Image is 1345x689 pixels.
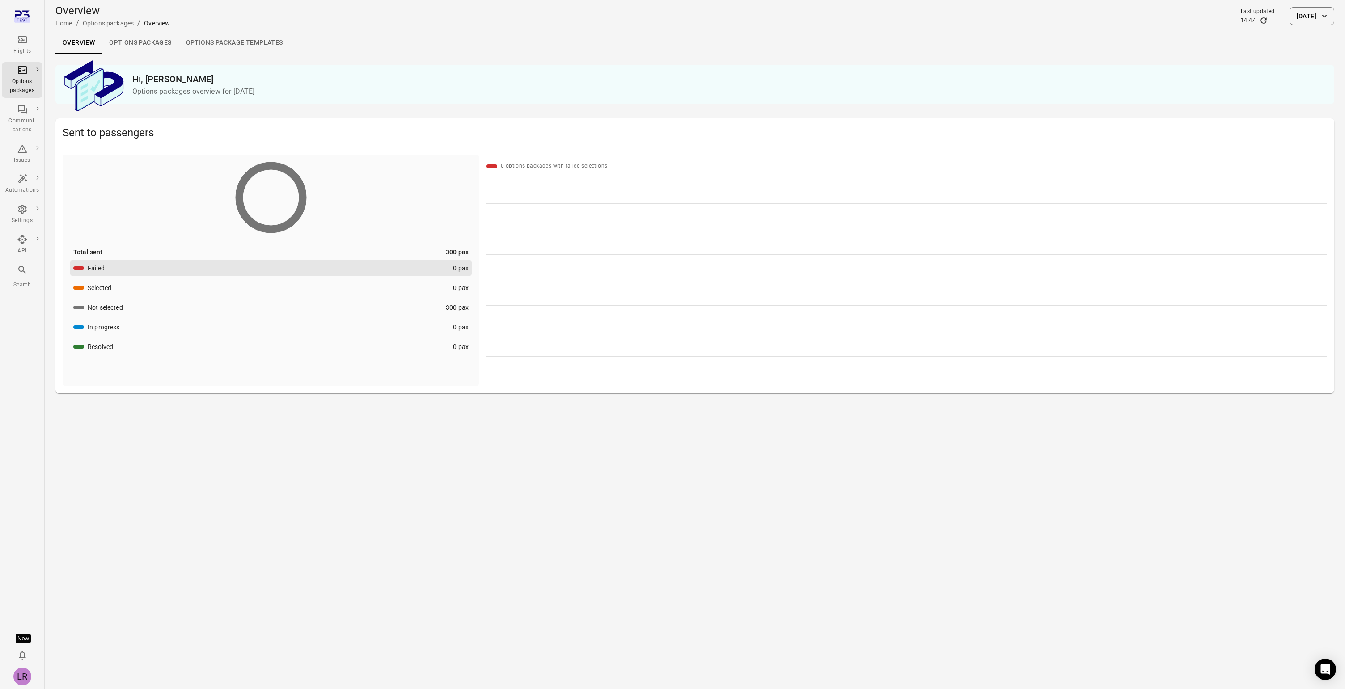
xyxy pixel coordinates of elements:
div: 0 pax [453,283,469,292]
div: 0 options packages with failed selections [501,162,607,171]
button: Selected0 pax [70,280,472,296]
div: Communi-cations [5,117,39,134]
div: Open Intercom Messenger [1315,659,1336,680]
a: Options packages [102,32,178,54]
div: LR [13,668,31,685]
div: 0 pax [453,323,469,332]
div: 300 pax [446,248,469,256]
button: Refresh data [1259,16,1268,25]
div: Options packages [5,77,39,95]
a: Options packages [83,20,134,27]
div: In progress [88,323,120,332]
li: / [137,18,140,29]
div: Settings [5,216,39,225]
div: Overview [144,19,170,28]
div: Search [5,281,39,290]
div: Issues [5,156,39,165]
a: Options package Templates [179,32,290,54]
button: Resolved0 pax [70,339,472,355]
a: Overview [55,32,102,54]
div: Tooltip anchor [16,634,31,643]
div: Total sent [73,248,103,256]
a: Options packages [2,62,42,98]
li: / [76,18,79,29]
div: Selected [88,283,111,292]
a: Home [55,20,72,27]
h1: Overview [55,4,170,18]
button: Search [2,262,42,292]
a: Settings [2,201,42,228]
div: Automations [5,186,39,195]
div: Local navigation [55,32,1334,54]
a: Automations [2,171,42,197]
div: 14:47 [1241,16,1256,25]
button: Failed0 pax [70,260,472,276]
div: Resolved [88,342,113,351]
h2: Sent to passengers [63,126,1327,140]
button: [DATE] [1290,7,1334,25]
h2: Hi, [PERSON_NAME] [132,72,1327,86]
div: Last updated [1241,7,1275,16]
div: 0 pax [453,342,469,351]
button: Not selected300 pax [70,299,472,315]
a: API [2,231,42,258]
div: Failed [88,264,105,273]
button: Notifications [13,646,31,664]
p: Options packages overview for [DATE] [132,86,1327,97]
div: Flights [5,47,39,56]
a: Issues [2,141,42,168]
div: 0 pax [453,264,469,273]
div: Not selected [88,303,123,312]
div: 300 pax [446,303,469,312]
button: In progress0 pax [70,319,472,335]
a: Communi-cations [2,101,42,137]
button: Laufey Rut Guðmundsdóttir [10,664,35,689]
div: API [5,247,39,256]
nav: Breadcrumbs [55,18,170,29]
a: Flights [2,32,42,59]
